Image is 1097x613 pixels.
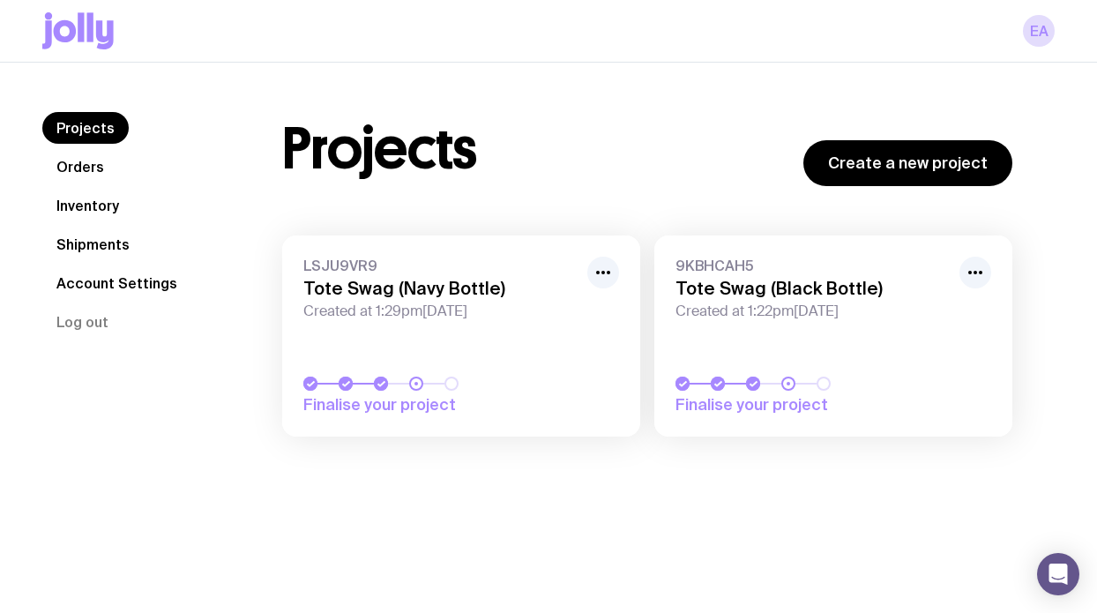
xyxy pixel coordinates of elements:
span: Finalise your project [675,394,878,415]
a: Shipments [42,228,144,260]
span: Finalise your project [303,394,506,415]
h3: Tote Swag (Navy Bottle) [303,278,577,299]
a: Create a new project [803,140,1012,186]
a: Account Settings [42,267,191,299]
a: Projects [42,112,129,144]
span: 9KBHCAH5 [675,257,949,274]
h3: Tote Swag (Black Bottle) [675,278,949,299]
h1: Projects [282,121,477,177]
a: LSJU9VR9Tote Swag (Navy Bottle)Created at 1:29pm[DATE]Finalise your project [282,235,640,437]
button: Log out [42,306,123,338]
span: Created at 1:29pm[DATE] [303,303,577,320]
a: Inventory [42,190,133,221]
a: Orders [42,151,118,183]
span: Created at 1:22pm[DATE] [675,303,949,320]
span: LSJU9VR9 [303,257,577,274]
a: EA [1023,15,1055,47]
div: Open Intercom Messenger [1037,553,1079,595]
a: 9KBHCAH5Tote Swag (Black Bottle)Created at 1:22pm[DATE]Finalise your project [654,235,1012,437]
